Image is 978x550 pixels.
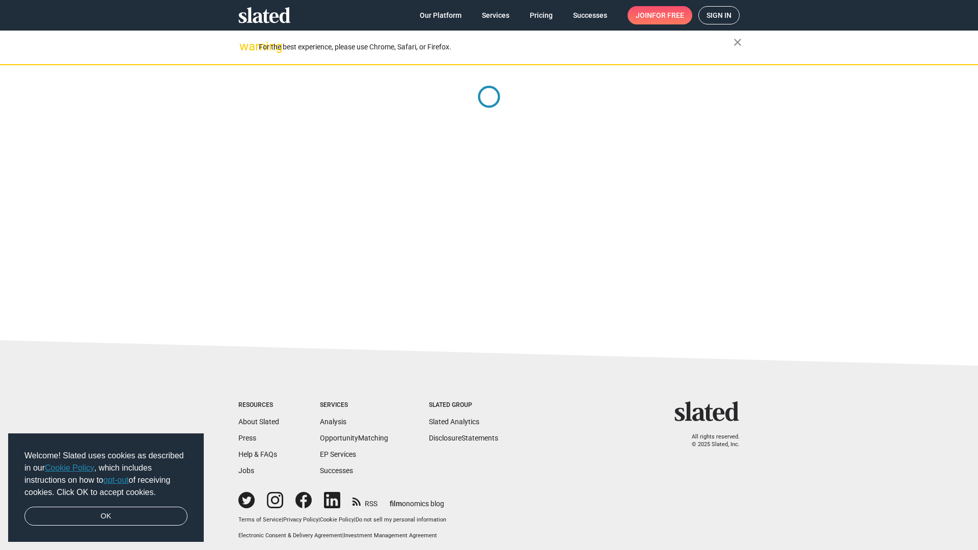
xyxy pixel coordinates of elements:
[45,463,94,472] a: Cookie Policy
[636,6,684,24] span: Join
[565,6,615,24] a: Successes
[573,6,607,24] span: Successes
[320,434,388,442] a: OpportunityMatching
[238,434,256,442] a: Press
[320,418,346,426] a: Analysis
[24,450,187,499] span: Welcome! Slated uses cookies as described in our , which includes instructions on how to of recei...
[24,507,187,526] a: dismiss cookie message
[522,6,561,24] a: Pricing
[698,6,740,24] a: Sign in
[320,450,356,458] a: EP Services
[390,500,402,508] span: film
[320,466,353,475] a: Successes
[342,532,344,539] span: |
[238,532,342,539] a: Electronic Consent & Delivery Agreement
[103,476,129,484] a: opt-out
[652,6,684,24] span: for free
[731,36,744,48] mat-icon: close
[530,6,553,24] span: Pricing
[412,6,470,24] a: Our Platform
[707,7,731,24] span: Sign in
[429,401,498,409] div: Slated Group
[482,6,509,24] span: Services
[238,401,279,409] div: Resources
[352,493,377,509] a: RSS
[238,450,277,458] a: Help & FAQs
[628,6,692,24] a: Joinfor free
[283,516,318,523] a: Privacy Policy
[474,6,518,24] a: Services
[429,434,498,442] a: DisclosureStatements
[344,532,437,539] a: Investment Management Agreement
[354,516,356,523] span: |
[390,491,444,509] a: filmonomics blog
[238,516,282,523] a: Terms of Service
[238,418,279,426] a: About Slated
[8,433,204,542] div: cookieconsent
[320,516,354,523] a: Cookie Policy
[238,466,254,475] a: Jobs
[259,40,733,54] div: For the best experience, please use Chrome, Safari, or Firefox.
[356,516,446,524] button: Do not sell my personal information
[282,516,283,523] span: |
[429,418,479,426] a: Slated Analytics
[318,516,320,523] span: |
[420,6,461,24] span: Our Platform
[320,401,388,409] div: Services
[681,433,740,448] p: All rights reserved. © 2025 Slated, Inc.
[239,40,252,52] mat-icon: warning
